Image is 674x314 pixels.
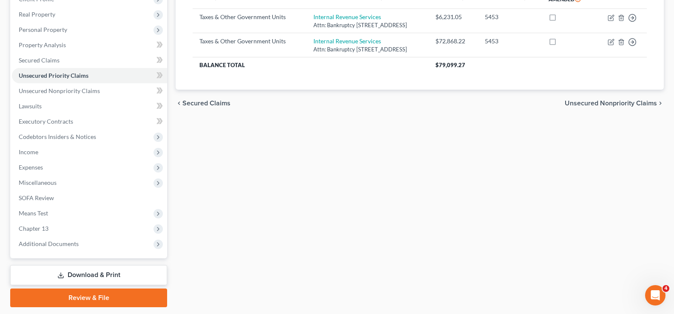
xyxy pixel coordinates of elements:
i: chevron_left [176,100,182,107]
span: SOFA Review [19,194,54,201]
span: Personal Property [19,26,67,33]
span: Secured Claims [182,100,230,107]
span: Lawsuits [19,102,42,110]
span: Unsecured Nonpriority Claims [19,87,100,94]
span: Expenses [19,164,43,171]
div: $72,868.22 [435,37,471,45]
a: Unsecured Nonpriority Claims [12,83,167,99]
span: Property Analysis [19,41,66,48]
span: Income [19,148,38,156]
span: Miscellaneous [19,179,57,186]
div: Taxes & Other Government Units [199,13,300,21]
div: Attn: Bankruptcy [STREET_ADDRESS] [313,21,422,29]
a: Unsecured Priority Claims [12,68,167,83]
a: Review & File [10,289,167,307]
div: $6,231.05 [435,13,471,21]
span: Means Test [19,209,48,217]
span: Real Property [19,11,55,18]
th: Balance Total [193,57,428,73]
div: Taxes & Other Government Units [199,37,300,45]
span: $79,099.27 [435,62,465,68]
span: Additional Documents [19,240,79,247]
span: Secured Claims [19,57,60,64]
span: Executory Contracts [19,118,73,125]
a: Internal Revenue Services [313,13,381,20]
a: Property Analysis [12,37,167,53]
a: Download & Print [10,265,167,285]
i: chevron_right [657,100,664,107]
span: Chapter 13 [19,225,48,232]
button: Unsecured Nonpriority Claims chevron_right [565,100,664,107]
iframe: Intercom live chat [645,285,665,306]
a: Executory Contracts [12,114,167,129]
div: Attn: Bankruptcy [STREET_ADDRESS] [313,45,422,54]
div: 5453 [485,37,535,45]
span: Codebtors Insiders & Notices [19,133,96,140]
span: Unsecured Priority Claims [19,72,88,79]
a: Lawsuits [12,99,167,114]
a: Internal Revenue Services [313,37,381,45]
div: 5453 [485,13,535,21]
span: 4 [663,285,669,292]
a: SOFA Review [12,190,167,206]
span: Unsecured Nonpriority Claims [565,100,657,107]
button: chevron_left Secured Claims [176,100,230,107]
a: Secured Claims [12,53,167,68]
